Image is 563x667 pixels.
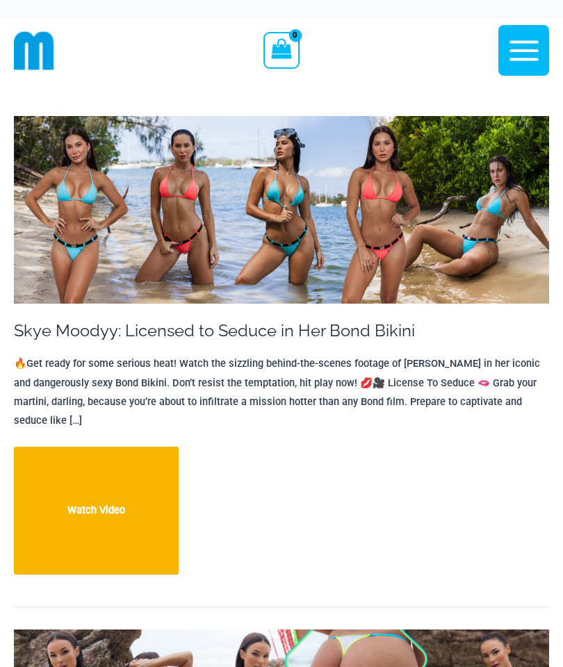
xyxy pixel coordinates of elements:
[14,31,54,71] img: cropped mm emblem
[263,32,299,68] a: View Shopping Cart, empty
[14,116,549,304] img: The Perfect Bond Girl Skye in her Micromiimus Bond Bikini
[14,447,179,574] a: Watch Video
[14,354,549,429] p: 🔥Get ready for some serious heat! Watch the sizzling behind-the-scenes footage of [PERSON_NAME] i...
[14,321,415,340] a: Skye Moodyy: Licensed to Seduce in Her Bond Bikini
